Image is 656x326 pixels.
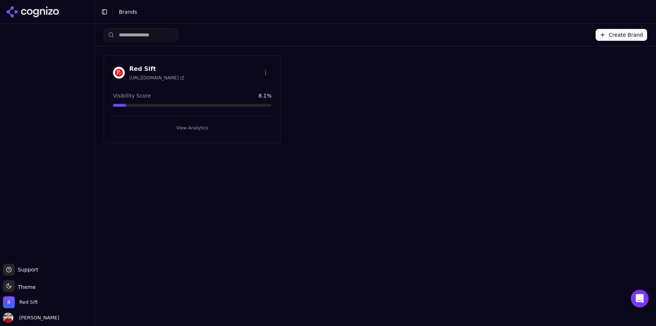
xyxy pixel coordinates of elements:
button: Create Brand [596,29,647,41]
img: Jack Lilley [3,313,13,323]
nav: breadcrumb [119,8,635,16]
span: Red Sift [19,299,38,306]
span: [PERSON_NAME] [16,315,59,321]
span: Visibility Score [113,92,151,99]
div: Open Intercom Messenger [631,290,649,307]
span: [URL][DOMAIN_NAME] [129,75,184,81]
button: Open organization switcher [3,296,38,308]
img: Red Sift [3,296,15,308]
span: Theme [15,284,36,290]
button: View Analytics [113,122,272,134]
button: Open user button [3,313,59,323]
span: Brands [119,9,137,15]
img: Red Sift [113,67,125,79]
h3: Red Sift [129,65,184,73]
span: 8.1 % [259,92,272,99]
span: Support [15,266,38,273]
